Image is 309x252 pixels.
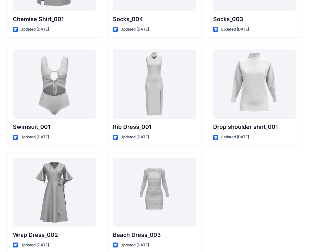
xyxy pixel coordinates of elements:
[13,15,96,24] p: Chemise Shirt_001
[13,231,96,239] p: Wrap Dress_002
[120,134,149,140] p: Updated [DATE]
[213,49,296,119] a: Drop shoulder shirt_001
[20,26,49,33] p: Updated [DATE]
[221,26,249,33] p: Updated [DATE]
[13,157,96,227] a: Wrap Dress_002
[113,49,196,119] a: Rib Dress_001
[120,26,149,33] p: Updated [DATE]
[113,15,196,24] p: Socks_004
[213,123,296,131] p: Drop shoulder shirt_001
[120,242,149,249] p: Updated [DATE]
[221,134,249,140] p: Updated [DATE]
[20,134,49,140] p: Updated [DATE]
[113,157,196,227] a: Beach Dress_003
[13,49,96,119] a: Swimsuit_001
[13,123,96,131] p: Swimsuit_001
[213,15,296,24] p: Socks_003
[113,231,196,239] p: Beach Dress_003
[20,242,49,249] p: Updated [DATE]
[113,123,196,131] p: Rib Dress_001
